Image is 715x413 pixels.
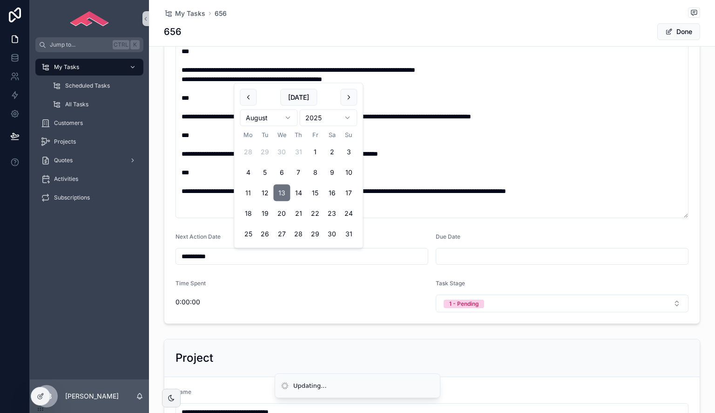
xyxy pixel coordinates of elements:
span: Scheduled Tasks [65,82,110,89]
button: Thursday, 28 August 2025 [290,226,307,242]
span: K [131,41,139,48]
button: Tuesday, 12 August 2025 [256,185,273,201]
table: August 2025 [240,130,357,242]
button: Friday, 8 August 2025 [307,164,324,181]
button: Today, Monday, 11 August 2025 [240,185,256,201]
button: Thursday, 21 August 2025 [290,205,307,222]
span: Name [175,388,191,395]
span: Quotes [54,157,73,164]
button: Wednesday, 6 August 2025 [273,164,290,181]
button: Sunday, 31 August 2025 [340,226,357,242]
button: Monday, 18 August 2025 [240,205,256,222]
div: Updating... [293,381,327,391]
a: Projects [35,133,143,150]
span: Time Spent [175,280,206,287]
button: Friday, 22 August 2025 [307,205,324,222]
button: Friday, 29 August 2025 [307,226,324,242]
a: My Tasks [164,9,205,18]
button: Monday, 4 August 2025 [240,164,256,181]
div: scrollable content [30,52,149,218]
span: Customers [54,119,83,127]
img: App logo [70,11,109,26]
span: Subscriptions [54,194,90,201]
button: Jump to...CtrlK [35,37,143,52]
button: Saturday, 2 August 2025 [324,144,340,160]
button: Tuesday, 29 July 2025 [256,144,273,160]
button: Thursday, 14 August 2025 [290,185,307,201]
button: Friday, 15 August 2025 [307,185,324,201]
a: My Tasks [35,59,143,76]
button: Saturday, 23 August 2025 [324,205,340,222]
a: Customers [35,115,143,131]
th: Wednesday [273,130,290,140]
button: Thursday, 31 July 2025 [290,144,307,160]
a: Subscriptions [35,189,143,206]
span: Task Stage [436,280,465,287]
h1: 656 [164,25,182,38]
button: Saturday, 30 August 2025 [324,226,340,242]
button: Wednesday, 30 July 2025 [273,144,290,160]
a: 656 [215,9,227,18]
span: Projects [54,138,76,145]
span: Activities [54,175,78,183]
a: Quotes [35,152,143,169]
button: Saturday, 16 August 2025 [324,185,340,201]
button: Tuesday, 5 August 2025 [256,164,273,181]
div: 1 - Pending [449,300,479,308]
p: [PERSON_NAME] [65,392,119,401]
th: Friday [307,130,324,140]
span: My Tasks [175,9,205,18]
button: Select Button [436,295,688,312]
th: Sunday [340,130,357,140]
button: [DATE] [280,89,317,106]
a: Scheduled Tasks [47,77,143,94]
button: Tuesday, 19 August 2025 [256,205,273,222]
button: Monday, 25 August 2025 [240,226,256,242]
span: 0:00:00 [175,297,428,307]
button: Wednesday, 20 August 2025 [273,205,290,222]
span: Next Action Date [175,233,221,240]
button: Sunday, 3 August 2025 [340,144,357,160]
button: Done [657,23,700,40]
button: Sunday, 10 August 2025 [340,164,357,181]
span: Jump to... [50,41,109,48]
th: Tuesday [256,130,273,140]
th: Monday [240,130,256,140]
button: Friday, 1 August 2025 [307,144,324,160]
button: Sunday, 24 August 2025 [340,205,357,222]
span: Ctrl [113,40,129,49]
button: Wednesday, 13 August 2025, selected [273,185,290,201]
button: Sunday, 17 August 2025 [340,185,357,201]
button: Thursday, 7 August 2025 [290,164,307,181]
button: Wednesday, 27 August 2025 [273,226,290,242]
button: Tuesday, 26 August 2025 [256,226,273,242]
span: Due Date [436,233,460,240]
button: Monday, 28 July 2025 [240,144,256,160]
th: Saturday [324,130,340,140]
span: All Tasks [65,101,88,108]
a: Activities [35,171,143,187]
h2: Project [175,351,213,365]
a: All Tasks [47,96,143,113]
span: My Tasks [54,63,79,71]
th: Thursday [290,130,307,140]
button: Saturday, 9 August 2025 [324,164,340,181]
